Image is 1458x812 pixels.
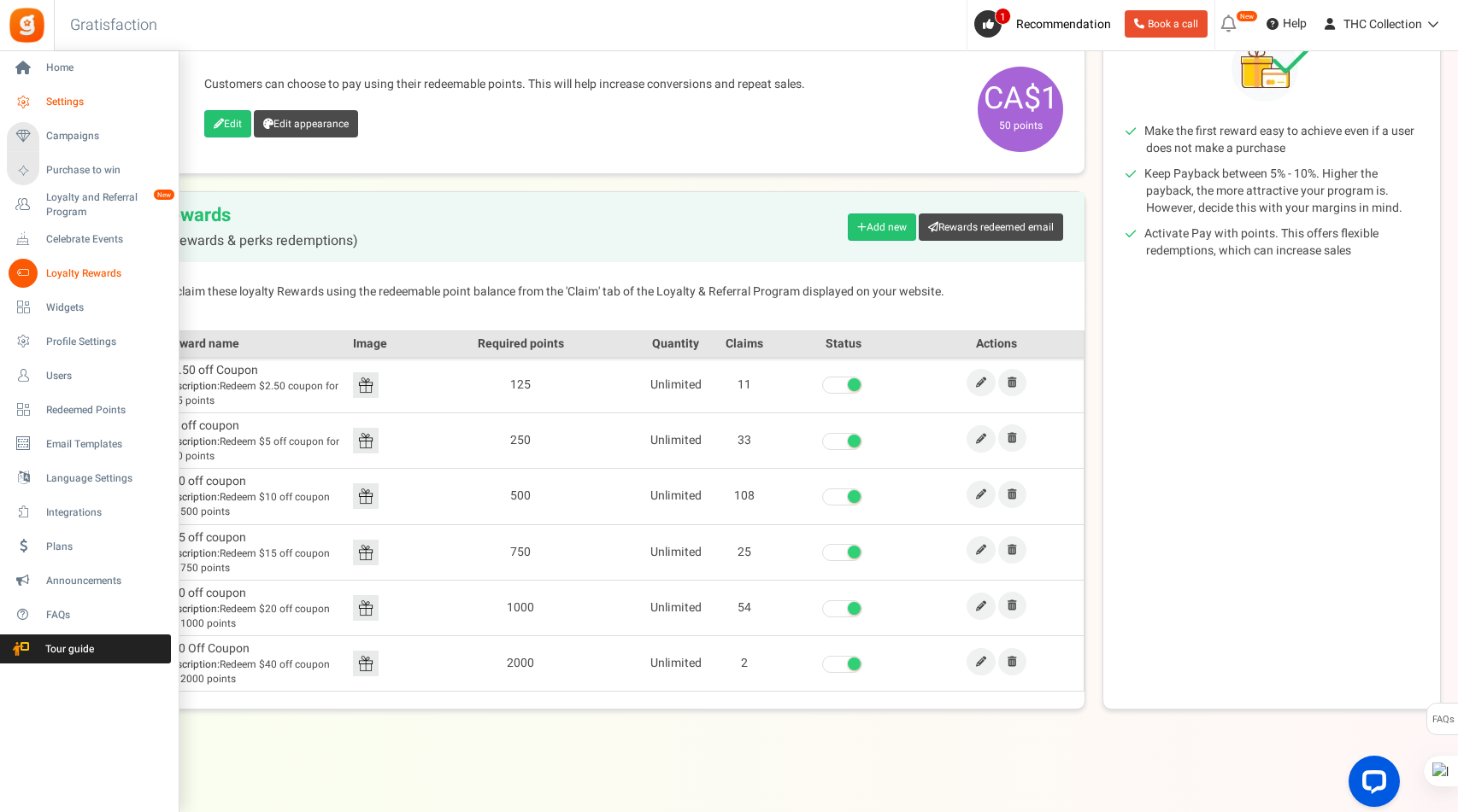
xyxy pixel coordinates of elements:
a: Widgets [7,293,171,322]
a: Loyalty and Referral Program New [7,190,171,219]
span: Redeem $2.50 coupon for 125 points [165,379,344,408]
span: Language Settings [46,471,166,486]
a: Help [1260,10,1314,38]
th: Claims [710,330,779,357]
a: Celebrate Events [7,225,171,254]
span: Profile Settings [46,335,166,349]
span: Announcements [46,574,166,588]
span: Plans [46,540,166,554]
a: Integrations [7,498,171,527]
em: New [153,189,175,201]
a: Announcements [7,566,171,595]
span: Celebrate Events [46,232,166,247]
img: Reward [353,372,379,398]
a: FAQs [7,600,171,629]
span: Recommendation [1016,15,1111,33]
span: Redeem $5 off coupon for 250 points [165,435,344,464]
td: Unlimited [642,580,710,635]
img: Reward [353,595,379,621]
a: Edit [204,110,251,137]
span: 1 [995,8,1011,25]
li: Make the first reward easy to achieve even if a user does not make a purchase [1146,123,1419,157]
span: Help [1279,15,1307,32]
b: Description: [165,657,220,672]
a: 1 Recommendation [974,10,1118,38]
a: Edit [967,369,996,396]
b: Description: [165,489,220,505]
a: Edit [967,593,996,620]
td: 750 [400,524,642,580]
img: Reward [353,651,379,676]
a: Book a call [1125,10,1208,38]
img: Tips [1232,35,1312,102]
td: 33 [710,412,779,468]
b: Description: [165,434,220,449]
td: 54 [710,580,779,635]
td: $20 off coupon [161,580,349,635]
th: Image [349,330,400,357]
a: Language Settings [7,464,171,493]
th: Actions [909,330,1085,357]
span: Redeem $10 off coupon for 500 points [165,490,344,519]
td: $2.50 off Coupon [161,357,349,412]
a: Plans [7,532,171,561]
a: Profile Settings [7,327,171,356]
td: $15 off coupon [161,524,349,580]
span: FAQs [1432,704,1455,736]
a: Remove [998,536,1026,564]
img: Gratisfaction [8,6,46,44]
a: Remove [998,648,1026,675]
p: Customers can choose to pay using their redeemable points. This will help increase conversions an... [204,76,961,93]
span: Loyalty and Referral Program [46,190,171,219]
img: Reward [353,428,379,453]
th: Reward name [161,330,349,357]
a: Edit [967,536,996,564]
b: Description: [165,378,220,394]
a: Add new [848,213,916,241]
th: Quantity [642,330,710,357]
small: 50 points [982,118,1059,133]
a: Redeemed Points [7,395,171,424]
em: New [1236,10,1258,22]
a: Edit [967,648,996,675]
td: 1000 [400,580,642,635]
a: Email Templates [7,429,171,459]
b: Description: [165,546,220,561]
img: Reward [353,483,379,509]
a: Edit [967,425,996,453]
span: Email Templates [46,437,166,452]
td: Unlimited [642,524,710,580]
a: Campaigns [7,122,171,151]
span: Widgets [46,301,166,315]
span: THC Collection [1343,15,1422,33]
a: Edit [967,481,996,508]
td: $40 Off Coupon [161,636,349,692]
span: Redeemed Points [46,403,166,418]
span: CA$1 [978,67,1063,152]
a: Remove [998,424,1026,452]
a: Loyalty Rewards [7,259,171,288]
li: Activate Pay with points. This offers flexible redemptions, which can increase sales [1146,225,1419,260]
td: Unlimited [642,469,710,524]
p: Customers can claim these loyalty Rewards using the redeemable point balance from the 'Claim' tab... [93,283,1063,301]
span: Users [46,369,166,383]
a: Remove [998,369,1026,396]
a: Edit appearance [254,110,358,137]
img: Reward [353,540,379,565]
td: Unlimited [642,357,710,412]
td: 11 [710,357,779,412]
a: Remove [998,592,1026,619]
a: Purchase to win [7,156,171,185]
td: 250 [400,412,642,468]
td: 108 [710,469,779,524]
a: Home [7,54,171,83]
li: Keep Payback between 5% - 10%. Higher the payback, the more attractive your program is. However, ... [1146,166,1419,217]
h2: Loyalty Rewards [93,205,358,249]
a: Settings [7,88,171,117]
td: 2000 [400,636,642,692]
th: Status [779,330,909,357]
span: Campaigns [46,129,166,143]
a: Users [7,361,171,390]
td: 2 [710,636,779,692]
